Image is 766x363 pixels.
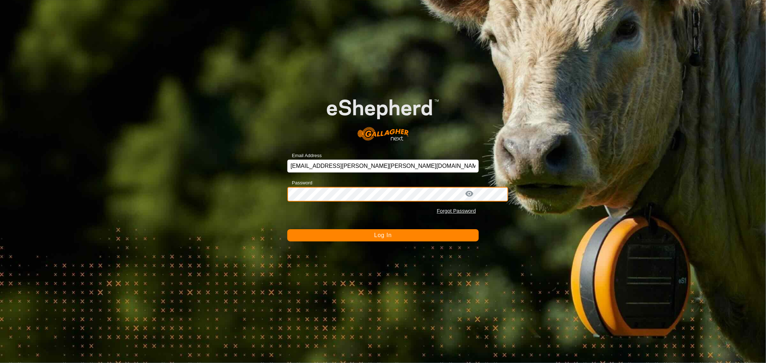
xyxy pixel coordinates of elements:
[287,152,322,159] label: Email Address
[374,232,392,238] span: Log In
[287,229,479,241] button: Log In
[437,208,476,214] a: Forgot Password
[287,160,479,173] input: Email Address
[287,179,312,187] label: Password
[306,83,460,148] img: E-shepherd Logo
